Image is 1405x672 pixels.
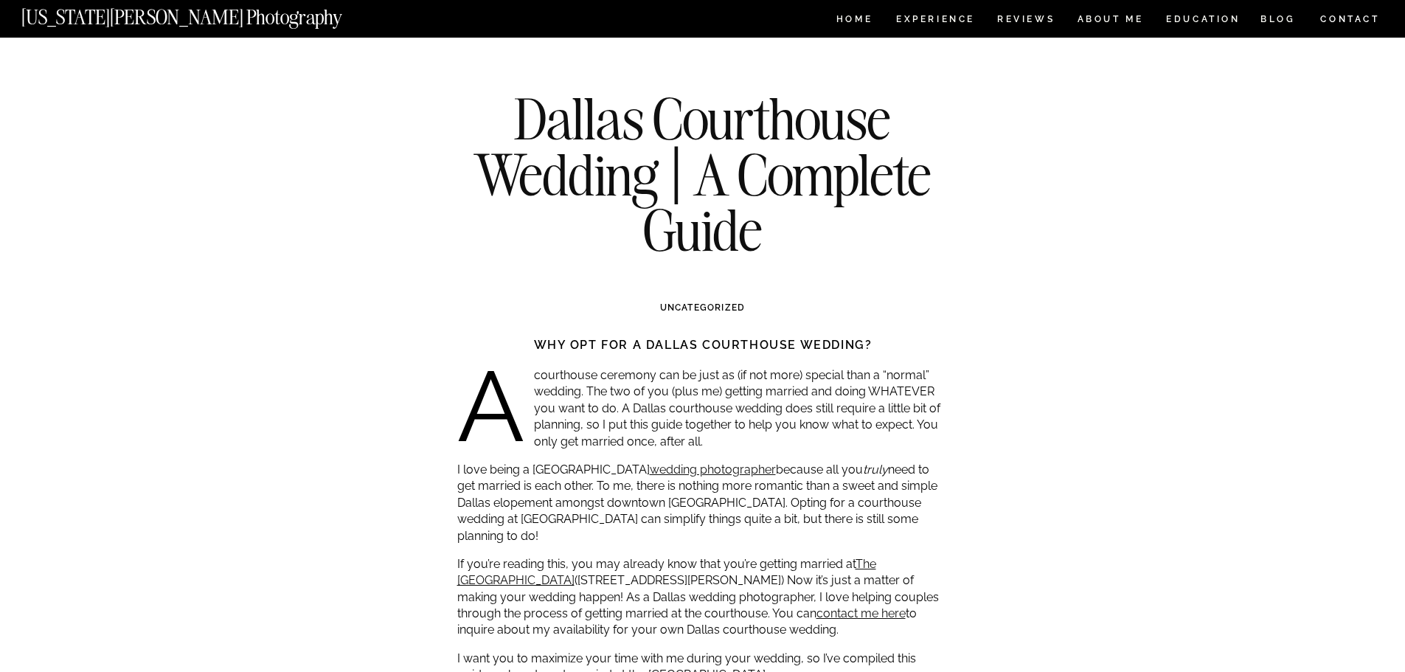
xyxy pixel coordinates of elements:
[1077,15,1144,27] a: ABOUT ME
[1260,15,1296,27] a: BLOG
[997,15,1052,27] a: REVIEWS
[863,463,888,477] em: truly
[435,91,971,258] h1: Dallas Courthouse Wedding | A Complete Guide
[660,302,746,313] a: Uncategorized
[833,15,875,27] a: HOME
[457,556,949,639] p: If you’re reading this, you may already know that you’re getting married at ([STREET_ADDRESS][PER...
[896,15,974,27] a: Experience
[21,7,392,20] a: [US_STATE][PERSON_NAME] Photography
[1165,15,1242,27] a: EDUCATION
[457,462,949,544] p: I love being a [GEOGRAPHIC_DATA] because all you need to get married is each other. To me, there ...
[457,367,949,450] p: A courthouse ceremony can be just as (if not more) special than a “normal” wedding. The two of yo...
[816,606,906,620] a: contact me here
[534,338,873,352] strong: Why opt for a Dallas courthouse wedding?
[1319,11,1381,27] a: CONTACT
[650,463,776,477] a: wedding photographer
